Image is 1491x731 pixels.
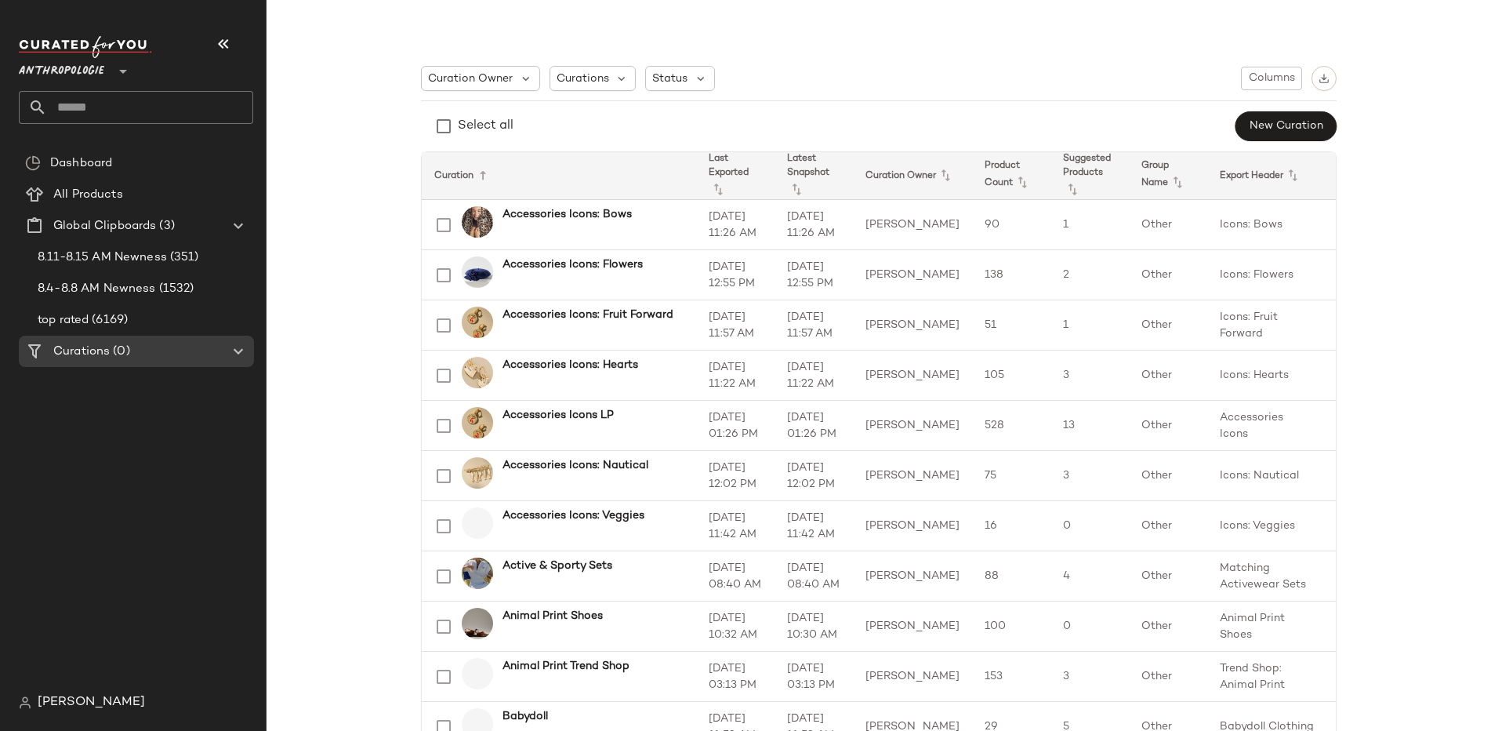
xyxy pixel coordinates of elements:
[1207,401,1326,451] td: Accessories Icons
[462,206,493,238] img: 104379375_070_b15
[696,152,775,200] th: Last Exported
[502,307,673,323] b: Accessories Icons: Fruit Forward
[853,401,972,451] td: [PERSON_NAME]
[1207,551,1326,602] td: Matching Activewear Sets
[1050,501,1129,551] td: 0
[853,351,972,401] td: [PERSON_NAME]
[1129,551,1207,602] td: Other
[1319,73,1330,84] img: svg%3e
[462,608,493,639] img: 93054575_018_b
[775,300,853,351] td: [DATE] 11:57 AM
[428,71,513,87] span: Curation Owner
[53,217,156,235] span: Global Clipboards
[696,551,775,602] td: [DATE] 08:40 AM
[853,300,972,351] td: [PERSON_NAME]
[1326,652,1471,702] td: Animal Print Clothing & Accessories
[853,200,972,250] td: [PERSON_NAME]
[853,551,972,602] td: [PERSON_NAME]
[1207,152,1326,200] th: Export Header
[25,155,41,171] img: svg%3e
[557,71,609,87] span: Curations
[502,457,648,474] b: Accessories Icons: Nautical
[1050,300,1129,351] td: 1
[1207,501,1326,551] td: Icons: Veggies
[972,300,1050,351] td: 51
[1326,401,1471,451] td: Icon Accessories: Fruits, Fish & More
[1129,200,1207,250] td: Other
[156,280,194,298] span: (1532)
[156,217,174,235] span: (3)
[1207,351,1326,401] td: Icons: Hearts
[972,401,1050,451] td: 528
[1129,250,1207,300] td: Other
[462,558,493,589] img: 4149593580073_012_b
[38,693,145,712] span: [PERSON_NAME]
[1129,351,1207,401] td: Other
[696,200,775,250] td: [DATE] 11:26 AM
[1050,200,1129,250] td: 1
[775,401,853,451] td: [DATE] 01:26 PM
[502,658,629,675] b: Animal Print Trend Shop
[502,708,548,725] b: Babydoll
[775,250,853,300] td: [DATE] 12:55 PM
[696,602,775,652] td: [DATE] 10:32 AM
[696,451,775,501] td: [DATE] 12:02 PM
[1326,351,1471,401] td: Icons: Hearts
[1241,67,1302,90] button: Columns
[1235,111,1337,141] button: New Curation
[462,256,493,288] img: 103216222_041_b
[38,311,89,329] span: top rated
[458,117,513,136] div: Select all
[972,451,1050,501] td: 75
[972,200,1050,250] td: 90
[1050,451,1129,501] td: 3
[1249,120,1323,133] span: New Curation
[775,351,853,401] td: [DATE] 11:22 AM
[1326,551,1471,602] td: Activewear Sets
[1207,451,1326,501] td: Icons: Nautical
[502,558,612,574] b: Active & Sporty Sets
[853,250,972,300] td: [PERSON_NAME]
[853,152,972,200] th: Curation Owner
[19,36,152,58] img: cfy_white_logo.C9jOOHJF.svg
[775,602,853,652] td: [DATE] 10:30 AM
[1129,652,1207,702] td: Other
[502,507,644,524] b: Accessories Icons: Veggies
[502,256,643,273] b: Accessories Icons: Flowers
[1129,401,1207,451] td: Other
[775,152,853,200] th: Latest Snapshot
[972,501,1050,551] td: 16
[462,407,493,438] img: 101906907_626_b
[1326,300,1471,351] td: Icons: Fruit Forward
[1326,200,1471,250] td: Icons: Bows
[1050,250,1129,300] td: 2
[1326,250,1471,300] td: Icons: Flowers
[853,602,972,652] td: [PERSON_NAME]
[1326,501,1471,551] td: Icons: Veggies
[502,206,632,223] b: Accessories Icons: Bows
[19,696,31,709] img: svg%3e
[1050,602,1129,652] td: 0
[1050,652,1129,702] td: 3
[972,250,1050,300] td: 138
[696,501,775,551] td: [DATE] 11:42 AM
[696,652,775,702] td: [DATE] 03:13 PM
[775,551,853,602] td: [DATE] 08:40 AM
[853,501,972,551] td: [PERSON_NAME]
[89,311,128,329] span: (6169)
[1129,300,1207,351] td: Other
[19,53,104,82] span: Anthropologie
[53,343,110,361] span: Curations
[1129,501,1207,551] td: Other
[1050,351,1129,401] td: 3
[972,351,1050,401] td: 105
[652,71,687,87] span: Status
[696,401,775,451] td: [DATE] 01:26 PM
[38,280,156,298] span: 8.4-8.8 AM Newness
[972,652,1050,702] td: 153
[1207,200,1326,250] td: Icons: Bows
[972,152,1050,200] th: Product Count
[462,307,493,338] img: 101906907_626_b
[462,457,493,489] img: 103767679_070_b
[775,451,853,501] td: [DATE] 12:02 PM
